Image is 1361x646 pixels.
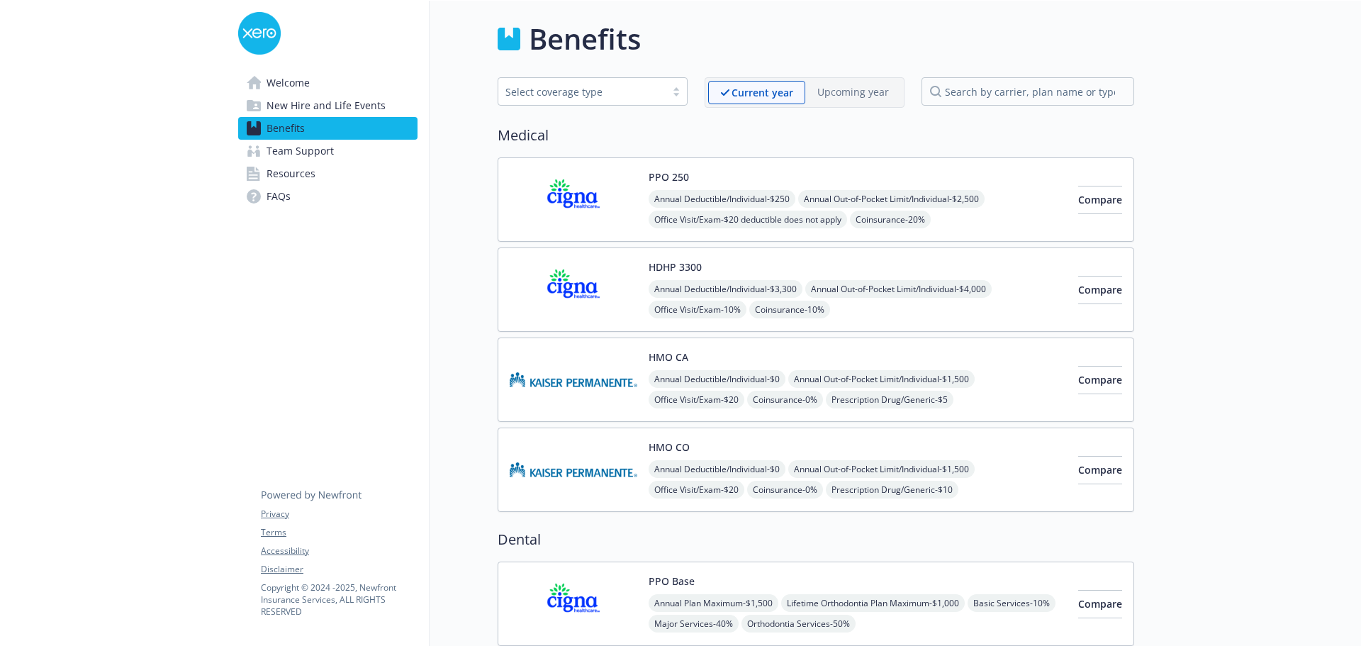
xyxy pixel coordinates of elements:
button: HDHP 3300 [649,260,702,274]
button: Compare [1078,186,1122,214]
span: Upcoming year [805,81,901,104]
button: Compare [1078,366,1122,394]
button: Compare [1078,456,1122,484]
a: New Hire and Life Events [238,94,418,117]
span: New Hire and Life Events [267,94,386,117]
input: search by carrier, plan name or type [922,77,1134,106]
div: Select coverage type [505,84,659,99]
span: Compare [1078,463,1122,477]
h2: Medical [498,125,1134,146]
span: Annual Deductible/Individual - $0 [649,460,785,478]
span: Compare [1078,283,1122,296]
span: Prescription Drug/Generic - $10 [826,481,958,499]
span: Orthodontia Services - 50% [741,615,856,633]
span: Resources [267,162,315,185]
span: Compare [1078,193,1122,206]
a: Welcome [238,72,418,94]
h2: Dental [498,529,1134,550]
span: Annual Out-of-Pocket Limit/Individual - $1,500 [788,460,975,478]
span: Welcome [267,72,310,94]
img: CIGNA carrier logo [510,260,637,320]
span: Office Visit/Exam - $20 [649,481,744,499]
a: Resources [238,162,418,185]
img: Kaiser Permanente of Colorado carrier logo [510,440,637,500]
button: Compare [1078,590,1122,618]
span: Team Support [267,140,334,162]
p: Copyright © 2024 - 2025 , Newfront Insurance Services, ALL RIGHTS RESERVED [261,581,417,618]
span: Office Visit/Exam - $20 deductible does not apply [649,211,847,228]
a: Benefits [238,117,418,140]
a: FAQs [238,185,418,208]
span: Coinsurance - 0% [747,391,823,408]
a: Terms [261,526,417,539]
span: Office Visit/Exam - $20 [649,391,744,408]
span: Lifetime Orthodontia Plan Maximum - $1,000 [781,594,965,612]
img: Kaiser Permanente Insurance Company carrier logo [510,350,637,410]
a: Privacy [261,508,417,520]
span: Coinsurance - 0% [747,481,823,499]
span: Coinsurance - 10% [749,301,830,318]
button: HMO CA [649,350,688,364]
span: Annual Deductible/Individual - $3,300 [649,280,802,298]
button: HMO CO [649,440,690,455]
a: Disclaimer [261,563,417,576]
span: Major Services - 40% [649,615,739,633]
button: Compare [1078,276,1122,304]
span: Benefits [267,117,305,140]
h1: Benefits [529,18,641,60]
span: Annual Out-of-Pocket Limit/Individual - $4,000 [805,280,992,298]
span: Compare [1078,597,1122,611]
span: FAQs [267,185,291,208]
p: Current year [732,85,793,100]
p: Upcoming year [817,84,889,99]
img: CIGNA carrier logo [510,574,637,634]
img: CIGNA carrier logo [510,169,637,230]
span: Annual Deductible/Individual - $0 [649,370,785,388]
button: PPO 250 [649,169,689,184]
span: Annual Out-of-Pocket Limit/Individual - $2,500 [798,190,985,208]
span: Compare [1078,373,1122,386]
a: Team Support [238,140,418,162]
button: PPO Base [649,574,695,589]
span: Annual Deductible/Individual - $250 [649,190,795,208]
span: Annual Plan Maximum - $1,500 [649,594,778,612]
span: Office Visit/Exam - 10% [649,301,746,318]
a: Accessibility [261,545,417,557]
span: Coinsurance - 20% [850,211,931,228]
span: Annual Out-of-Pocket Limit/Individual - $1,500 [788,370,975,388]
span: Basic Services - 10% [968,594,1055,612]
span: Prescription Drug/Generic - $5 [826,391,953,408]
